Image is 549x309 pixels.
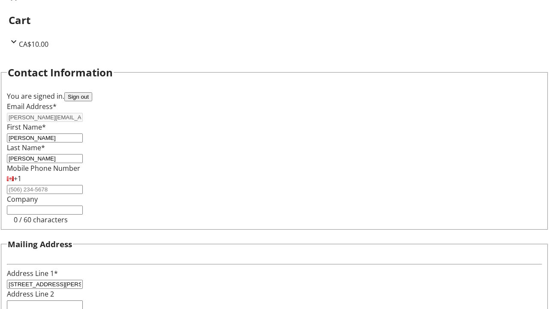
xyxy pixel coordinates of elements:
[19,39,48,49] span: CA$10.00
[7,289,54,299] label: Address Line 2
[14,215,68,224] tr-character-limit: 0 / 60 characters
[7,91,542,101] div: You are signed in.
[7,143,45,152] label: Last Name*
[7,269,58,278] label: Address Line 1*
[9,12,540,28] h2: Cart
[7,164,80,173] label: Mobile Phone Number
[8,65,113,80] h2: Contact Information
[8,238,72,250] h3: Mailing Address
[7,102,57,111] label: Email Address*
[7,122,46,132] label: First Name*
[7,280,83,289] input: Address
[7,185,83,194] input: (506) 234-5678
[7,194,38,204] label: Company
[64,92,92,101] button: Sign out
